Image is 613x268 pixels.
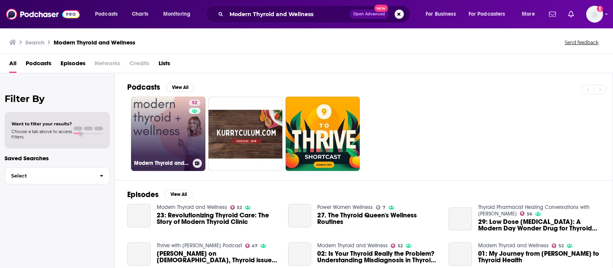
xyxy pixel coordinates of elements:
a: 52 [552,243,564,248]
span: Credits [129,57,149,73]
a: 52 [391,243,403,248]
span: Open Advanced [353,12,385,16]
h3: Modern Thyroid and Wellness [134,160,190,166]
a: Modern Thyroid and Wellness [317,242,388,249]
button: Open AdvancedNew [350,10,388,19]
span: Want to filter your results? [11,121,72,127]
span: Select [5,173,93,178]
button: open menu [420,8,465,20]
a: Thyroid Pharmacist Healing Conversations with Dr. Izabella Wentz [478,204,590,217]
span: [PERSON_NAME] on [DEMOGRAPHIC_DATA], Thyroid issues + Wellness Epidemics [157,250,279,263]
a: Show notifications dropdown [565,8,577,21]
button: View All [166,83,194,92]
button: View All [165,190,192,199]
a: EpisodesView All [127,190,192,199]
img: Podchaser - Follow, Share and Rate Podcasts [6,7,80,21]
a: 01: My Journey from Hashimoto's to Thyroid Health [449,242,472,266]
a: 52 [189,100,200,106]
a: Show notifications dropdown [546,8,559,21]
a: Podcasts [26,57,51,73]
span: Networks [95,57,120,73]
span: 52 [559,244,564,248]
button: open menu [90,8,128,20]
a: 47 [245,243,258,248]
a: Modern Thyroid and Wellness [157,204,227,210]
span: 29: Low Dose [MEDICAL_DATA]: A Modern Day Wonder Drug for Thyroid and [MEDICAL_DATA] [478,219,600,232]
svg: Add a profile image [597,6,603,12]
span: 52 [237,206,242,209]
a: 52 [230,205,242,210]
a: Episodes [61,57,85,73]
button: open menu [158,8,200,20]
button: open menu [464,8,516,20]
h3: Search [25,39,44,46]
a: Charts [127,8,153,20]
span: Logged in as nicole.koremenos [586,6,603,23]
h2: Podcasts [127,82,160,92]
span: 01: My Journey from [PERSON_NAME] to Thyroid Health [478,250,600,263]
a: Power Women Wellness [317,204,373,210]
a: 56 [520,211,532,216]
a: 7 [376,205,385,210]
button: open menu [516,8,544,20]
h2: Filter By [5,93,110,104]
h3: Modern Thyroid and Wellness [54,39,135,46]
a: Siva Mohan on Ayurveda, Thyroid issues + Wellness Epidemics [157,250,279,263]
a: 27. The Thyroid Queen's Wellness Routines [288,204,311,227]
a: 23: Revolutionizing Thyroid Care: The Story of Modern Thyroid Clinic [127,204,151,227]
a: 52Modern Thyroid and Wellness [131,97,205,171]
a: 02: Is Your Thyroid Really the Problem? Understanding Misdiagnosis in Thyroid Disorders [317,250,439,263]
button: Select [5,167,110,184]
a: All [9,57,16,73]
div: Search podcasts, credits, & more... [213,5,418,23]
img: User Profile [586,6,603,23]
a: 27. The Thyroid Queen's Wellness Routines [317,212,439,225]
input: Search podcasts, credits, & more... [226,8,350,20]
h2: Episodes [127,190,159,199]
span: 56 [527,212,532,216]
span: For Podcasters [469,9,505,20]
a: 23: Revolutionizing Thyroid Care: The Story of Modern Thyroid Clinic [157,212,279,225]
span: For Business [426,9,456,20]
span: 47 [252,244,257,248]
span: New [374,5,388,12]
a: PodcastsView All [127,82,194,92]
span: More [522,9,535,20]
a: Modern Thyroid and Wellness [478,242,549,249]
span: Podcasts [95,9,118,20]
button: Send feedback [562,39,601,46]
span: 7 [383,206,385,209]
p: Saved Searches [5,155,110,162]
a: 29: Low Dose Naltrexone: A Modern Day Wonder Drug for Thyroid and Autoimmunity [478,219,600,232]
a: Lists [159,57,170,73]
a: 29: Low Dose Naltrexone: A Modern Day Wonder Drug for Thyroid and Autoimmunity [449,207,472,231]
span: 52 [398,244,403,248]
span: Choose a tab above to access filters. [11,129,72,140]
a: 02: Is Your Thyroid Really the Problem? Understanding Misdiagnosis in Thyroid Disorders [288,242,311,266]
span: Monitoring [163,9,190,20]
a: Thrive with Cate Stillman Podcast [157,242,242,249]
a: Siva Mohan on Ayurveda, Thyroid issues + Wellness Epidemics [127,242,151,266]
span: Charts [132,9,148,20]
a: 01: My Journey from Hashimoto's to Thyroid Health [478,250,600,263]
button: Show profile menu [586,6,603,23]
span: 52 [192,99,197,107]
